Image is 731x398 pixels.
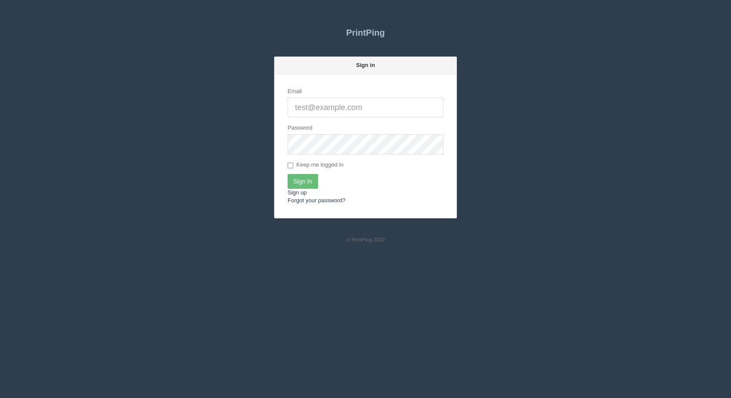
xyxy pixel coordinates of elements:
small: © PrintPing 2020 [346,237,385,242]
input: test@example.com [288,97,443,117]
input: Sign In [288,174,318,189]
label: Keep me logged in [288,161,343,170]
a: Forgot your password? [288,197,345,204]
input: Keep me logged in [288,163,293,168]
strong: Sign in [356,62,375,68]
label: Password [288,124,312,132]
a: Sign up [288,189,307,196]
a: PrintPing [274,22,457,43]
label: Email [288,87,302,96]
